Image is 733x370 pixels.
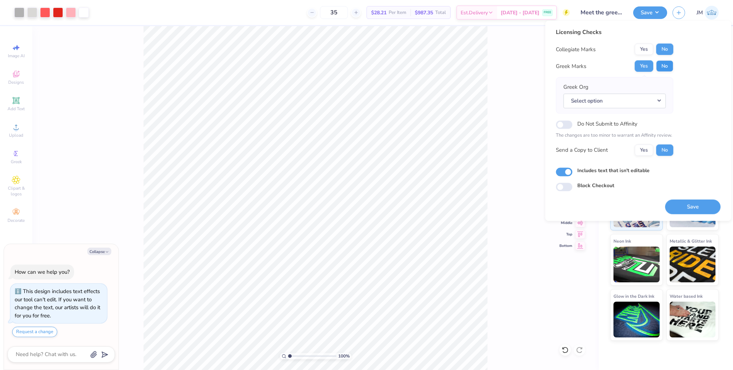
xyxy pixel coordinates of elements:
[4,185,29,197] span: Clipart & logos
[435,9,446,16] span: Total
[556,132,673,139] p: The changes are too minor to warrant an Affinity review.
[11,159,22,165] span: Greek
[613,247,660,282] img: Neon Ink
[415,9,433,16] span: $987.35
[501,9,539,16] span: [DATE] - [DATE]
[8,106,25,112] span: Add Text
[577,119,637,128] label: Do Not Submit to Affinity
[613,237,631,245] span: Neon Ink
[705,6,719,20] img: John Michael Binayas
[559,220,572,225] span: Middle
[670,237,712,245] span: Metallic & Glitter Ink
[556,62,586,70] div: Greek Marks
[696,6,719,20] a: JM
[8,79,24,85] span: Designs
[613,292,654,300] span: Glow in the Dark Ink
[8,218,25,223] span: Decorate
[556,45,596,53] div: Collegiate Marks
[665,199,720,214] button: Save
[320,6,348,19] input: – –
[613,302,660,337] img: Glow in the Dark Ink
[635,144,653,156] button: Yes
[559,243,572,248] span: Bottom
[15,268,70,276] div: How can we help you?
[656,60,673,72] button: No
[559,232,572,237] span: Top
[8,53,25,59] span: Image AI
[461,9,488,16] span: Est. Delivery
[87,248,111,255] button: Collapse
[670,302,716,337] img: Water based Ink
[670,247,716,282] img: Metallic & Glitter Ink
[656,44,673,55] button: No
[635,44,653,55] button: Yes
[556,146,608,154] div: Send a Copy to Client
[556,28,673,36] div: Licensing Checks
[544,10,551,15] span: FREE
[577,166,650,174] label: Includes text that isn't editable
[656,144,673,156] button: No
[563,93,666,108] button: Select option
[577,181,614,189] label: Block Checkout
[575,5,628,20] input: Untitled Design
[9,132,23,138] span: Upload
[670,292,703,300] span: Water based Ink
[12,327,57,337] button: Request a change
[696,9,703,17] span: JM
[15,288,100,319] div: This design includes text effects our tool can't edit. If you want to change the text, our artist...
[635,60,653,72] button: Yes
[633,6,667,19] button: Save
[563,83,588,91] label: Greek Org
[371,9,387,16] span: $28.21
[389,9,406,16] span: Per Item
[338,353,350,359] span: 100 %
